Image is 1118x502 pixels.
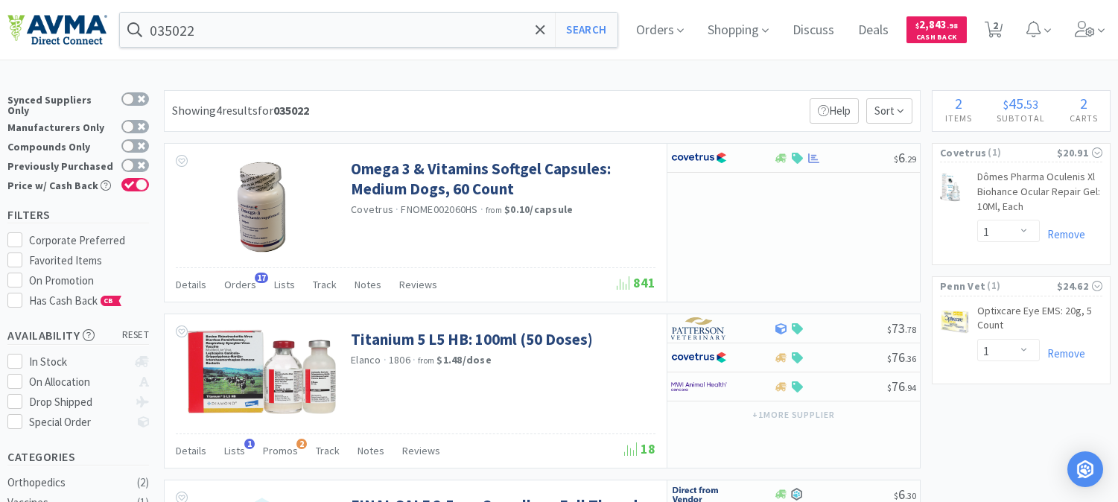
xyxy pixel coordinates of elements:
div: Synced Suppliers Only [7,92,114,115]
div: In Stock [29,353,128,371]
span: Track [316,444,340,457]
span: 1806 [389,353,410,366]
a: Discuss [787,24,840,37]
img: f5e969b455434c6296c6d81ef179fa71_3.png [671,317,727,340]
span: 2,843 [915,17,958,31]
span: 2 [955,94,962,112]
span: 17 [255,273,268,283]
input: Search by item, sku, manufacturer, ingredient, size... [120,13,617,47]
span: Sort [866,98,912,124]
a: Covetrus [351,203,393,216]
img: 91d3db871faa40d7b662b23a63bf07c2_182843.png [187,329,336,414]
span: $ [887,353,892,364]
a: Elanco [351,353,381,366]
span: Promos [263,444,298,457]
span: . 98 [947,21,958,31]
div: . [984,96,1057,111]
span: $ [887,382,892,393]
h5: Availability [7,327,149,344]
span: Reviews [402,444,440,457]
div: Orthopedics [7,474,128,492]
span: 76 [887,349,916,366]
span: reset [122,328,150,343]
span: Track [313,278,337,291]
a: Remove [1040,346,1085,360]
span: · [396,203,398,216]
strong: $0.10 / capsule [504,203,573,216]
span: Notes [358,444,384,457]
span: . 29 [905,153,916,165]
span: from [418,355,434,366]
span: 45 [1009,94,1023,112]
h4: Subtotal [984,111,1057,125]
img: 77fca1acd8b6420a9015268ca798ef17_1.png [671,147,727,169]
img: f6b2451649754179b5b4e0c70c3f7cb0_2.png [671,375,727,398]
span: $ [1003,97,1009,112]
a: $2,843.98Cash Back [906,10,967,50]
div: On Promotion [29,272,150,290]
span: Lists [224,444,245,457]
span: Details [176,444,206,457]
span: 1 [244,439,255,449]
span: · [480,203,483,216]
div: On Allocation [29,373,128,391]
span: $ [915,21,919,31]
span: ( 1 ) [986,145,1057,160]
div: Special Order [29,413,128,431]
span: · [413,353,416,366]
div: $24.62 [1057,278,1102,294]
span: Details [176,278,206,291]
span: for [258,103,309,118]
h4: Items [933,111,984,125]
a: Dômes Pharma Oculenis Xl Biohance Ocular Repair Gel: 10Ml, Each [977,170,1102,220]
div: Manufacturers Only [7,120,114,133]
span: Covetrus [940,144,986,161]
span: Penn Vet [940,278,985,294]
div: Drop Shipped [29,393,128,411]
span: 18 [624,440,655,457]
img: 95b2bd5d23884158b813c349ed5b9f82_551956.png [234,159,288,255]
span: $ [894,490,898,501]
span: Reviews [399,278,437,291]
span: Has Cash Back [29,293,122,308]
div: Open Intercom Messenger [1067,451,1103,487]
span: $ [887,324,892,335]
div: Corporate Preferred [29,232,150,250]
div: Favorited Items [29,252,150,270]
a: Deals [852,24,895,37]
span: $ [894,153,898,165]
div: ( 2 ) [137,474,149,492]
span: . 94 [905,382,916,393]
img: 77fca1acd8b6420a9015268ca798ef17_1.png [671,346,727,369]
span: Orders [224,278,256,291]
div: Price w/ Cash Back [7,178,114,191]
div: Showing 4 results [172,101,309,121]
h5: Filters [7,206,149,223]
span: 76 [887,378,916,395]
img: e4e33dab9f054f5782a47901c742baa9_102.png [7,14,107,45]
strong: 035022 [273,103,309,118]
span: 6 [894,149,916,166]
a: Omega 3 & Vitamins Softgel Capsules: Medium Dogs, 60 Count [351,159,652,200]
a: Titanium 5 L5 HB: 100ml (50 Doses) [351,329,593,349]
a: 2 [979,25,1009,39]
span: ( 1 ) [985,279,1057,293]
h4: Carts [1057,111,1110,125]
button: Search [555,13,617,47]
span: . 36 [905,353,916,364]
a: Optixcare Eye EMS: 20g, 5 Count [977,304,1102,339]
p: Help [810,98,859,124]
h5: Categories [7,448,149,466]
span: · [384,353,387,366]
img: 7bf9106af8114375a13d0a3355629637_712010.png [940,173,962,203]
span: 2 [296,439,307,449]
span: 73 [887,320,916,337]
span: . 30 [905,490,916,501]
span: CB [101,296,116,305]
div: $20.91 [1057,144,1102,161]
div: Previously Purchased [7,159,114,171]
div: Compounds Only [7,139,114,152]
img: b7aa302f787749648a5d1a145ac938bd_413743.png [940,307,970,337]
span: 53 [1026,97,1038,112]
span: 841 [617,274,655,291]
